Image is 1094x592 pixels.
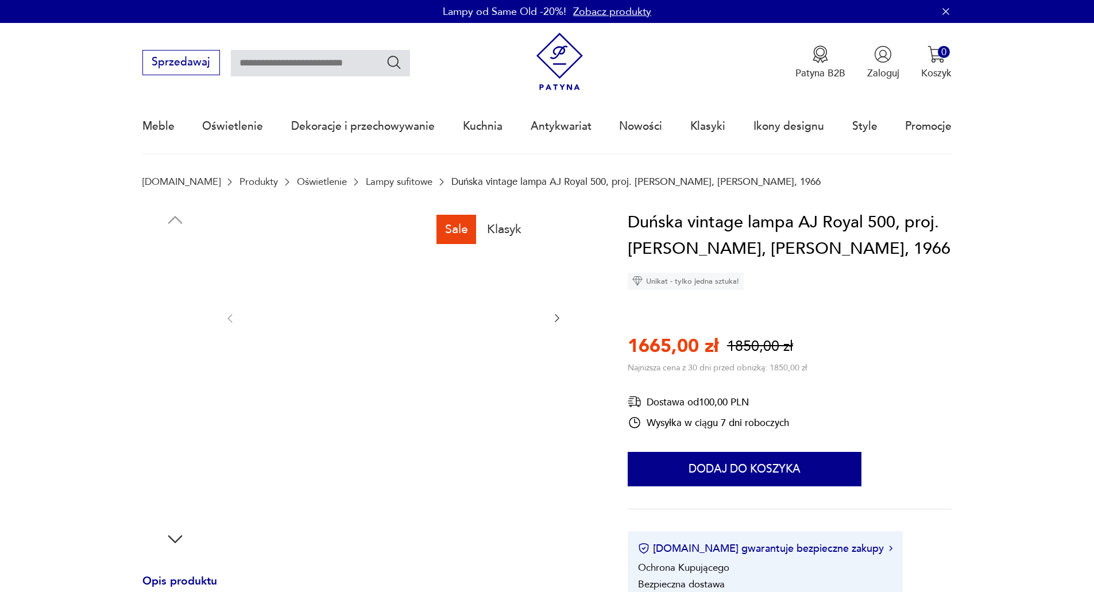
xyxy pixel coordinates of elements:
a: Ikona medaluPatyna B2B [795,45,845,80]
img: Ikonka użytkownika [874,45,892,63]
p: 1665,00 zł [628,334,718,359]
p: Najniższa cena z 30 dni przed obniżką: 1850,00 zł [628,362,807,373]
img: Zdjęcie produktu Duńska vintage lampa AJ Royal 500, proj. Arne Jacobsen, Louis Poulsen, 1966 [142,455,208,521]
a: [DOMAIN_NAME] [142,176,221,187]
div: 0 [938,46,950,58]
img: Zdjęcie produktu Duńska vintage lampa AJ Royal 500, proj. Arne Jacobsen, Louis Poulsen, 1966 [142,309,208,374]
a: Produkty [239,176,278,187]
li: Bezpieczna dostawa [638,577,725,590]
div: Unikat - tylko jedna sztuka! [628,272,744,289]
img: Ikona medalu [811,45,829,63]
div: Wysyłka w ciągu 7 dni roboczych [628,416,789,430]
div: Sale [436,215,476,243]
a: Oświetlenie [202,100,263,153]
button: [DOMAIN_NAME] gwarantuje bezpieczne zakupy [638,541,892,555]
img: Patyna - sklep z meblami i dekoracjami vintage [531,33,589,91]
button: Zaloguj [867,45,899,80]
div: Dostawa od 100,00 PLN [628,394,789,409]
a: Nowości [619,100,662,153]
a: Lampy sufitowe [366,176,432,187]
p: Koszyk [921,67,952,80]
p: Patyna B2B [795,67,845,80]
img: Ikona strzałki w prawo [889,545,892,551]
p: 1850,00 zł [727,336,793,356]
button: Szukaj [386,54,403,71]
a: Meble [142,100,175,153]
p: Zaloguj [867,67,899,80]
img: Zdjęcie produktu Duńska vintage lampa AJ Royal 500, proj. Arne Jacobsen, Louis Poulsen, 1966 [142,236,208,301]
p: Duńska vintage lampa AJ Royal 500, proj. [PERSON_NAME], [PERSON_NAME], 1966 [451,176,821,187]
a: Style [852,100,877,153]
button: 0Koszyk [921,45,952,80]
img: Ikona dostawy [628,394,641,409]
a: Promocje [905,100,952,153]
img: Ikona koszyka [927,45,945,63]
li: Ochrona Kupującego [638,560,729,574]
img: Ikona diamentu [632,276,643,286]
img: Zdjęcie produktu Duńska vintage lampa AJ Royal 500, proj. Arne Jacobsen, Louis Poulsen, 1966 [250,210,538,425]
div: Klasyk [479,215,530,243]
img: Zdjęcie produktu Duńska vintage lampa AJ Royal 500, proj. Arne Jacobsen, Louis Poulsen, 1966 [142,382,208,448]
button: Patyna B2B [795,45,845,80]
a: Oświetlenie [297,176,347,187]
h1: Duńska vintage lampa AJ Royal 500, proj. [PERSON_NAME], [PERSON_NAME], 1966 [628,210,952,262]
a: Zobacz produkty [573,5,651,19]
a: Sprzedawaj [142,59,220,68]
button: Dodaj do koszyka [628,452,861,486]
p: Lampy od Same Old -20%! [443,5,566,19]
button: Sprzedawaj [142,50,220,75]
img: Ikona certyfikatu [638,543,650,554]
a: Ikony designu [753,100,824,153]
a: Kuchnia [463,100,502,153]
a: Klasyki [690,100,725,153]
a: Dekoracje i przechowywanie [291,100,435,153]
a: Antykwariat [531,100,592,153]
